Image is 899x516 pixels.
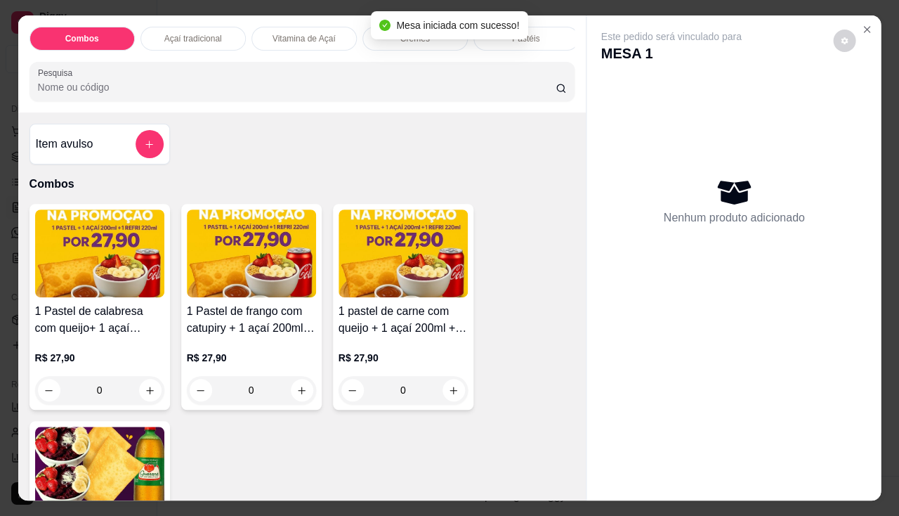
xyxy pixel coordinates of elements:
span: check-circle [379,20,391,31]
p: Combos [65,33,98,44]
button: add-separate-item [135,130,163,158]
p: R$ 27,90 [34,351,164,365]
p: MESA 1 [601,44,741,63]
p: R$ 27,90 [186,351,315,365]
span: Mesa iniciada com sucesso! [396,20,519,31]
p: Açaí tradicional [164,33,221,44]
h4: 1 Pastel de calabresa com queijo+ 1 açaí 200ml+ 1 refri lata 220ml [34,303,164,337]
label: Pesquisa [37,67,77,79]
img: product-image [34,209,164,297]
p: Vitamina de Açaí [273,33,336,44]
h4: 1 pastel de carne com queijo + 1 açaí 200ml + 1 refri lata 220ml [339,303,468,337]
img: product-image [339,209,468,297]
p: Cremes [400,33,430,44]
p: Nenhum produto adicionado [664,209,805,226]
h4: 1 Pastel de frango com catupiry + 1 açaí 200ml + 1 refri lata 220ml [186,303,315,337]
input: Pesquisa [37,80,555,94]
p: Combos [29,176,575,193]
h4: Item avulso [35,136,93,153]
img: product-image [34,427,164,515]
p: R$ 27,90 [339,351,468,365]
button: decrease-product-quantity [834,30,856,52]
button: Close [856,18,879,41]
img: product-image [186,209,315,297]
p: Este pedido será vinculado para [601,30,741,44]
p: Pastéis [512,33,539,44]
